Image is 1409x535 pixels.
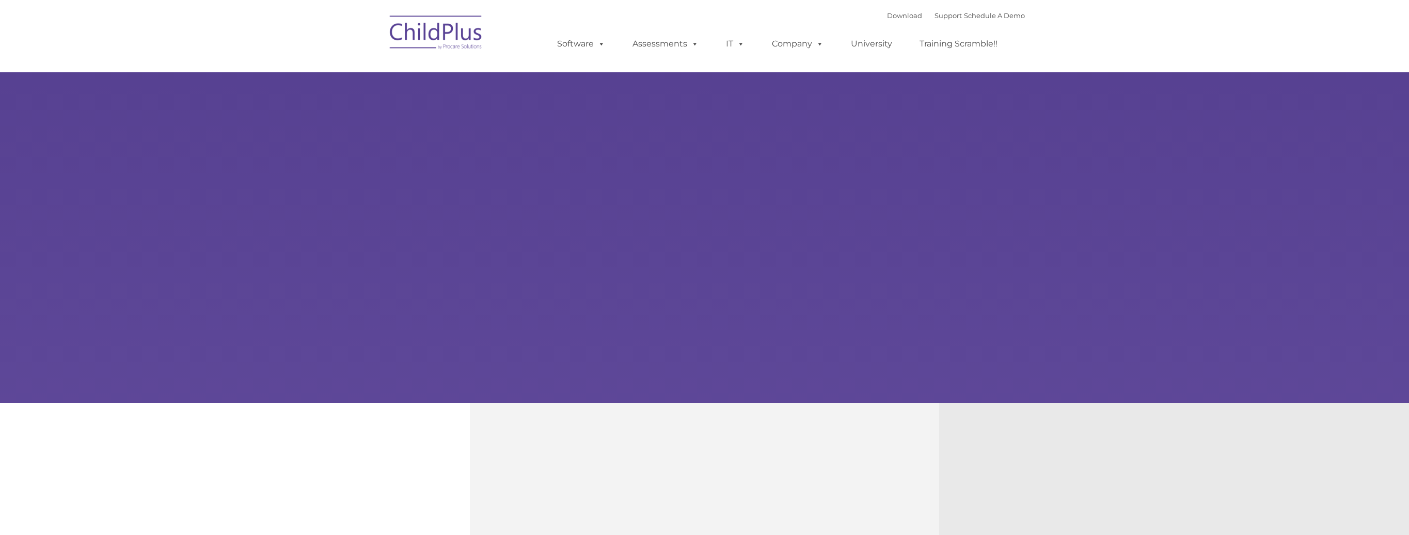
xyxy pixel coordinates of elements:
a: University [841,34,903,54]
a: Company [762,34,834,54]
a: IT [716,34,755,54]
a: Download [887,11,922,20]
a: Assessments [622,34,709,54]
img: ChildPlus by Procare Solutions [385,8,488,60]
a: Schedule A Demo [964,11,1025,20]
a: Support [935,11,962,20]
a: Software [547,34,615,54]
font: | [887,11,1025,20]
a: Training Scramble!! [909,34,1008,54]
